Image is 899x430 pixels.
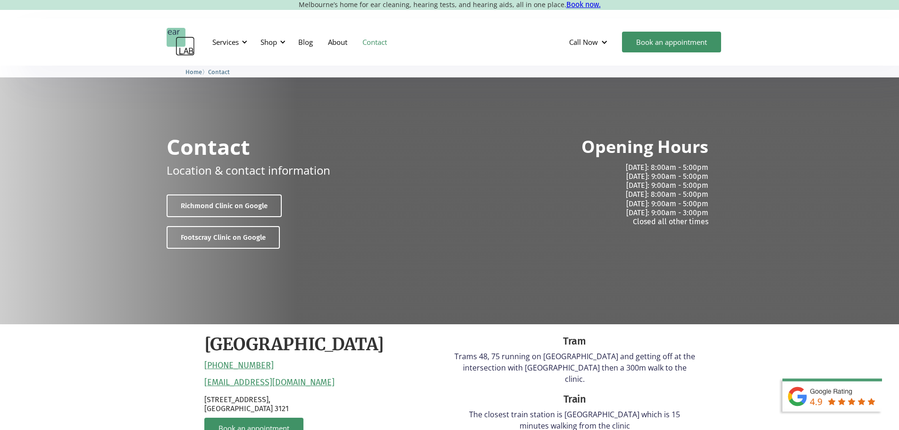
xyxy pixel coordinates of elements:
[167,28,195,56] a: home
[167,136,250,157] h1: Contact
[457,163,708,226] p: [DATE]: 8:00am - 5:00pm [DATE]: 9:00am - 5:00pm [DATE]: 9:00am - 5:00pm [DATE]: 8:00am - 5:00pm [...
[320,28,355,56] a: About
[208,67,230,76] a: Contact
[454,351,695,385] p: Trams 48, 75 running on [GEOGRAPHIC_DATA] and getting off at the intersection with [GEOGRAPHIC_DA...
[212,37,239,47] div: Services
[204,334,384,356] h2: [GEOGRAPHIC_DATA]
[185,67,208,77] li: 〉
[204,361,274,371] a: [PHONE_NUMBER]
[454,334,695,349] div: Tram
[454,392,695,407] div: Train
[355,28,395,56] a: Contact
[562,28,617,56] div: Call Now
[255,28,288,56] div: Shop
[204,378,335,388] a: [EMAIL_ADDRESS][DOMAIN_NAME]
[622,32,721,52] a: Book an appointment
[581,136,708,158] h2: Opening Hours
[167,194,282,217] a: Richmond Clinic on Google
[260,37,277,47] div: Shop
[569,37,598,47] div: Call Now
[185,68,202,76] span: Home
[167,162,330,178] p: Location & contact information
[291,28,320,56] a: Blog
[208,68,230,76] span: Contact
[204,395,445,413] p: [STREET_ADDRESS], [GEOGRAPHIC_DATA] 3121
[185,67,202,76] a: Home
[207,28,250,56] div: Services
[167,226,280,249] a: Footscray Clinic on Google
